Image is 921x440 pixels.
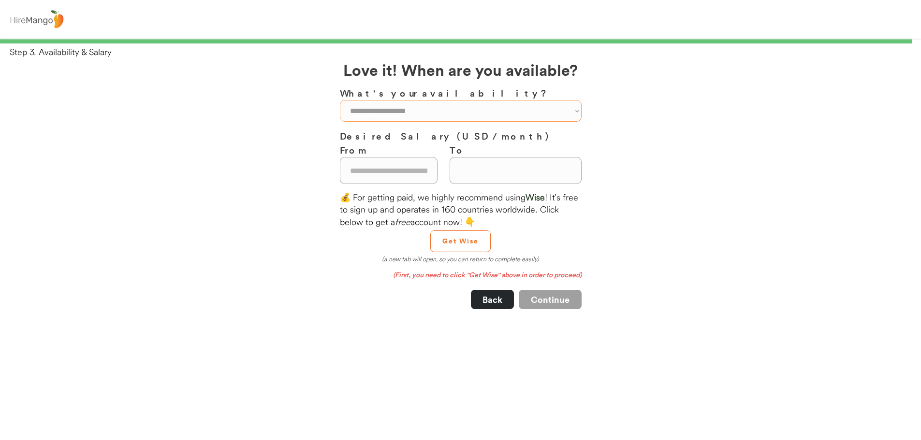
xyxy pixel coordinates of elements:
font: Wise [526,192,545,203]
div: Step 3. Availability & Salary [10,46,921,58]
img: logo%20-%20hiremango%20gray.png [7,8,66,31]
h2: Love it! When are you available? [343,58,578,81]
div: 💰 For getting paid, we highly recommend using ! It's free to sign up and operates in 160 countrie... [340,191,582,228]
em: (First, you need to click "Get Wise" above in order to proceed) [393,270,582,280]
em: (a new tab will open, so you can return to complete easily) [382,255,539,263]
button: Get Wise [430,230,491,252]
button: Back [471,290,514,309]
div: 99% [2,39,919,43]
em: free [395,216,410,227]
button: Continue [519,290,582,309]
h3: Desired Salary (USD / month) [340,129,582,143]
h3: From [340,143,438,157]
h3: What's your availability? [340,86,582,100]
h3: To [450,143,582,157]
